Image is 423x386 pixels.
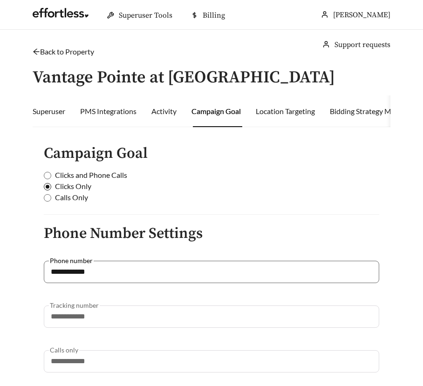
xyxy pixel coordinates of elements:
h4: Campaign Goal [44,146,379,162]
span: [PERSON_NAME] [333,10,390,20]
h4: Phone Number Settings [44,226,379,242]
h3: Vantage Pointe at [GEOGRAPHIC_DATA] [33,68,335,87]
span: Superuser Tools [119,11,172,20]
span: Clicks and Phone Calls [51,169,131,181]
div: Campaign Goal [191,106,241,117]
a: Support requests [334,40,390,49]
div: Activity [151,106,177,117]
span: Billing [203,11,225,20]
span: Calls Only [51,192,92,203]
div: PMS Integrations [80,106,136,117]
div: Bidding Strategy Metrics [330,106,409,117]
div: Superuser [33,106,65,117]
div: Location Targeting [256,106,315,117]
span: Clicks Only [51,181,95,192]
